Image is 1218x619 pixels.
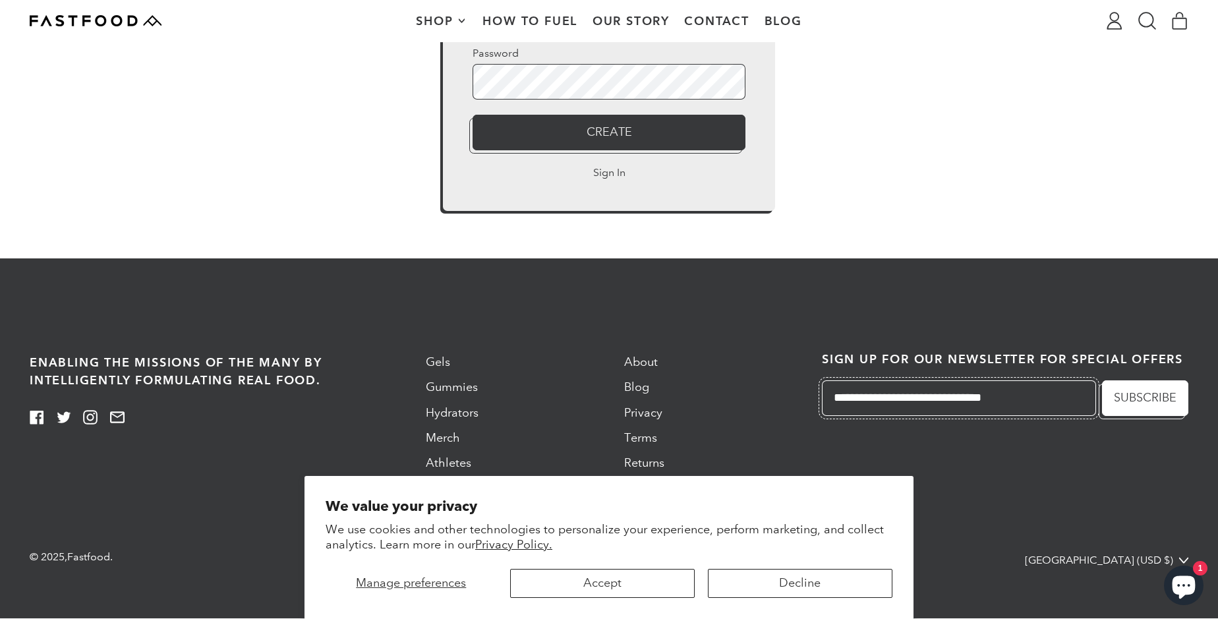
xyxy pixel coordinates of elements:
[426,405,478,420] a: Hydrators
[30,549,416,565] p: © 2025, .
[510,569,695,598] button: Accept
[326,497,892,515] h2: We value your privacy
[593,165,625,181] a: Sign In
[426,456,471,470] a: Athletes
[473,115,745,150] button: Create
[475,537,552,552] a: Privacy Policy.
[30,353,396,389] h5: Enabling the missions of the many by intelligently formulating real food.
[708,569,892,598] button: Decline
[822,353,1188,365] h2: Sign up for our newsletter for special offers
[326,522,892,553] p: We use cookies and other technologies to personalize your experience, perform marketing, and coll...
[624,355,658,369] a: About
[1160,566,1207,608] inbox-online-store-chat: Shopify online store chat
[1025,549,1188,571] button: [GEOGRAPHIC_DATA] (USD $)
[426,380,478,394] a: Gummies
[67,550,110,563] a: Fastfood
[624,380,649,394] a: Blog
[624,405,662,420] a: Privacy
[426,355,450,369] a: Gels
[30,15,161,26] img: Fastfood
[624,430,657,445] a: Terms
[416,15,456,27] span: Shop
[1102,380,1188,416] button: Subscribe
[624,456,664,470] a: Returns
[426,430,460,445] a: Merch
[356,575,466,590] span: Manage preferences
[473,45,745,61] label: Password
[1025,552,1173,568] span: [GEOGRAPHIC_DATA] (USD $)
[326,569,497,598] button: Manage preferences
